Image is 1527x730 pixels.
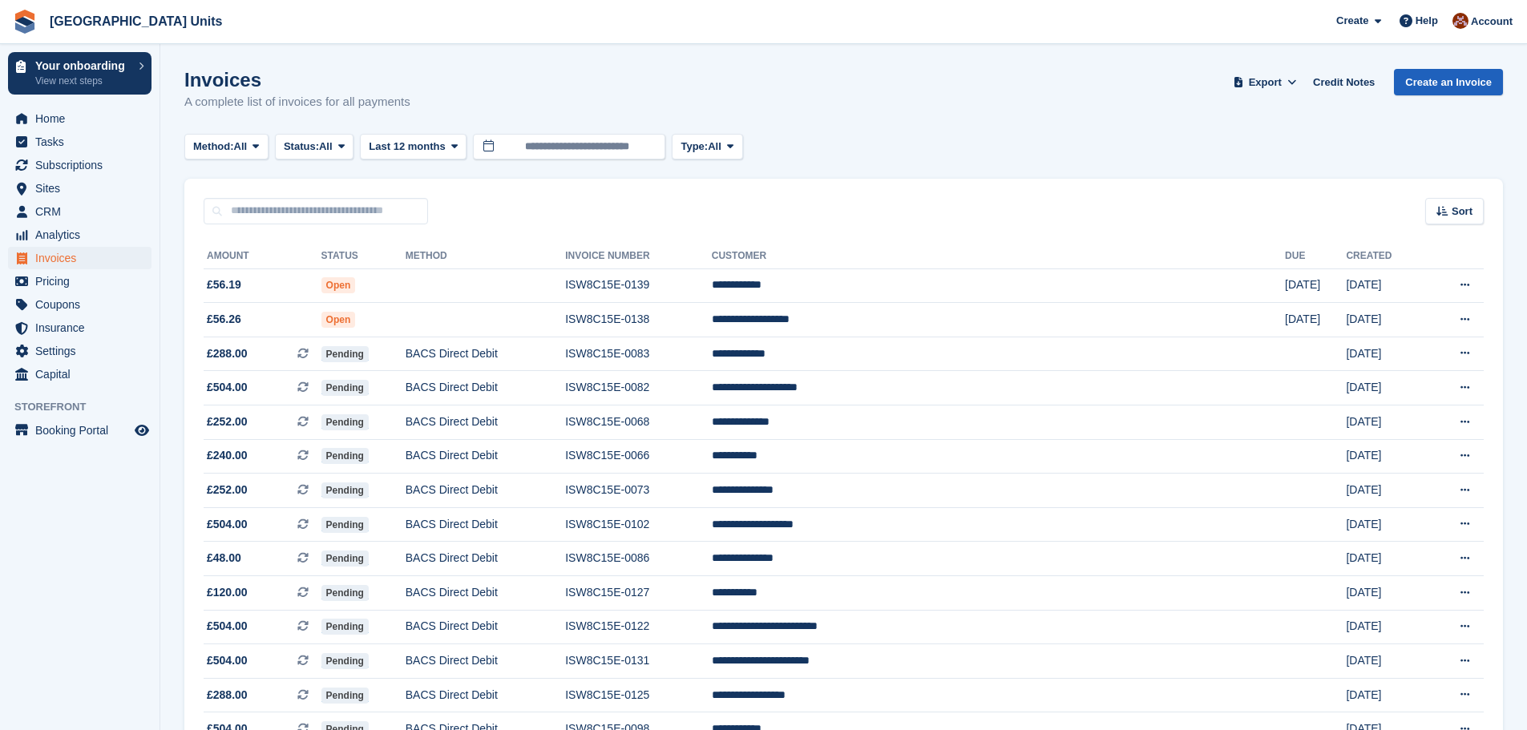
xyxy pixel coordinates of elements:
[207,618,248,635] span: £504.00
[35,60,131,71] p: Your onboarding
[321,312,356,328] span: Open
[321,346,369,362] span: Pending
[1346,610,1425,644] td: [DATE]
[234,139,248,155] span: All
[565,268,712,303] td: ISW8C15E-0139
[565,371,712,405] td: ISW8C15E-0082
[406,405,566,440] td: BACS Direct Debit
[565,678,712,712] td: ISW8C15E-0125
[8,293,151,316] a: menu
[406,610,566,644] td: BACS Direct Debit
[406,244,566,269] th: Method
[8,177,151,200] a: menu
[207,516,248,533] span: £504.00
[406,439,566,474] td: BACS Direct Debit
[406,371,566,405] td: BACS Direct Debit
[1416,13,1438,29] span: Help
[14,399,160,415] span: Storefront
[406,474,566,508] td: BACS Direct Debit
[712,244,1285,269] th: Customer
[207,584,248,601] span: £120.00
[369,139,445,155] span: Last 12 months
[35,340,131,362] span: Settings
[8,419,151,442] a: menu
[565,507,712,542] td: ISW8C15E-0102
[1346,644,1425,679] td: [DATE]
[35,107,131,130] span: Home
[35,224,131,246] span: Analytics
[565,474,712,508] td: ISW8C15E-0073
[35,131,131,153] span: Tasks
[672,134,742,160] button: Type: All
[1471,14,1513,30] span: Account
[13,10,37,34] img: stora-icon-8386f47178a22dfd0bd8f6a31ec36ba5ce8667c1dd55bd0f319d3a0aa187defe.svg
[207,482,248,498] span: £252.00
[321,585,369,601] span: Pending
[8,154,151,176] a: menu
[8,224,151,246] a: menu
[321,277,356,293] span: Open
[406,678,566,712] td: BACS Direct Debit
[207,345,248,362] span: £288.00
[321,448,369,464] span: Pending
[1346,337,1425,371] td: [DATE]
[207,652,248,669] span: £504.00
[406,507,566,542] td: BACS Direct Debit
[35,154,131,176] span: Subscriptions
[1346,268,1425,303] td: [DATE]
[321,688,369,704] span: Pending
[1346,371,1425,405] td: [DATE]
[184,93,410,111] p: A complete list of invoices for all payments
[321,551,369,567] span: Pending
[1285,303,1346,337] td: [DATE]
[565,542,712,576] td: ISW8C15E-0086
[319,139,333,155] span: All
[35,247,131,269] span: Invoices
[565,405,712,440] td: ISW8C15E-0068
[360,134,467,160] button: Last 12 months
[35,177,131,200] span: Sites
[184,69,410,91] h1: Invoices
[321,414,369,430] span: Pending
[1346,507,1425,542] td: [DATE]
[1394,69,1503,95] a: Create an Invoice
[207,413,248,430] span: £252.00
[43,8,228,34] a: [GEOGRAPHIC_DATA] Units
[132,421,151,440] a: Preview store
[565,610,712,644] td: ISW8C15E-0122
[565,439,712,474] td: ISW8C15E-0066
[406,542,566,576] td: BACS Direct Debit
[321,244,406,269] th: Status
[1336,13,1368,29] span: Create
[565,644,712,679] td: ISW8C15E-0131
[681,139,708,155] span: Type:
[207,379,248,396] span: £504.00
[35,419,131,442] span: Booking Portal
[565,303,712,337] td: ISW8C15E-0138
[1249,75,1282,91] span: Export
[8,131,151,153] a: menu
[207,550,241,567] span: £48.00
[406,337,566,371] td: BACS Direct Debit
[207,447,248,464] span: £240.00
[321,653,369,669] span: Pending
[321,482,369,498] span: Pending
[321,517,369,533] span: Pending
[1285,244,1346,269] th: Due
[8,247,151,269] a: menu
[1346,678,1425,712] td: [DATE]
[207,311,241,328] span: £56.26
[193,139,234,155] span: Method:
[708,139,721,155] span: All
[35,74,131,88] p: View next steps
[1307,69,1381,95] a: Credit Notes
[1346,576,1425,611] td: [DATE]
[1346,474,1425,508] td: [DATE]
[1452,13,1468,29] img: Laura Clinnick
[8,317,151,339] a: menu
[565,576,712,611] td: ISW8C15E-0127
[8,270,151,292] a: menu
[35,270,131,292] span: Pricing
[406,576,566,611] td: BACS Direct Debit
[1285,268,1346,303] td: [DATE]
